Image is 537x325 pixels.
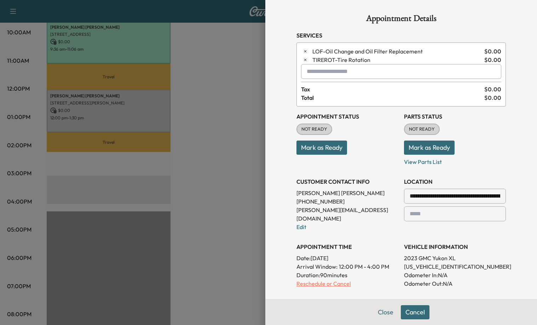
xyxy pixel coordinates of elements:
[405,126,439,133] span: NOT READY
[404,262,506,271] p: [US_VEHICLE_IDENTIFICATION_NUMBER]
[297,126,331,133] span: NOT READY
[296,206,398,223] p: [PERSON_NAME][EMAIL_ADDRESS][DOMAIN_NAME]
[296,262,398,271] p: Arrival Window:
[301,85,484,93] span: Tax
[404,112,506,121] h3: Parts Status
[296,254,398,262] p: Date: [DATE]
[312,56,481,64] span: Tire Rotation
[296,141,347,155] button: Mark as Ready
[404,254,506,262] p: 2023 GMC Yukon XL
[373,305,398,319] button: Close
[339,262,389,271] span: 12:00 PM - 4:00 PM
[404,155,506,166] p: View Parts List
[296,189,398,197] p: [PERSON_NAME] [PERSON_NAME]
[401,305,429,319] button: Cancel
[296,243,398,251] h3: APPOINTMENT TIME
[404,271,506,279] p: Odometer In: N/A
[484,93,501,102] span: $ 0.00
[296,112,398,121] h3: Appointment Status
[296,279,398,288] p: Reschedule or Cancel
[301,93,484,102] span: Total
[296,223,306,230] a: Edit
[296,14,506,25] h1: Appointment Details
[404,141,455,155] button: Mark as Ready
[404,177,506,186] h3: LOCATION
[296,271,398,279] p: Duration: 90 minutes
[296,197,398,206] p: [PHONE_NUMBER]
[312,47,481,56] span: Oil Change and Oil Filter Replacement
[484,85,501,93] span: $ 0.00
[404,243,506,251] h3: VEHICLE INFORMATION
[484,47,501,56] span: $ 0.00
[296,177,398,186] h3: CUSTOMER CONTACT INFO
[484,56,501,64] span: $ 0.00
[404,279,506,288] p: Odometer Out: N/A
[296,31,506,40] h3: Services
